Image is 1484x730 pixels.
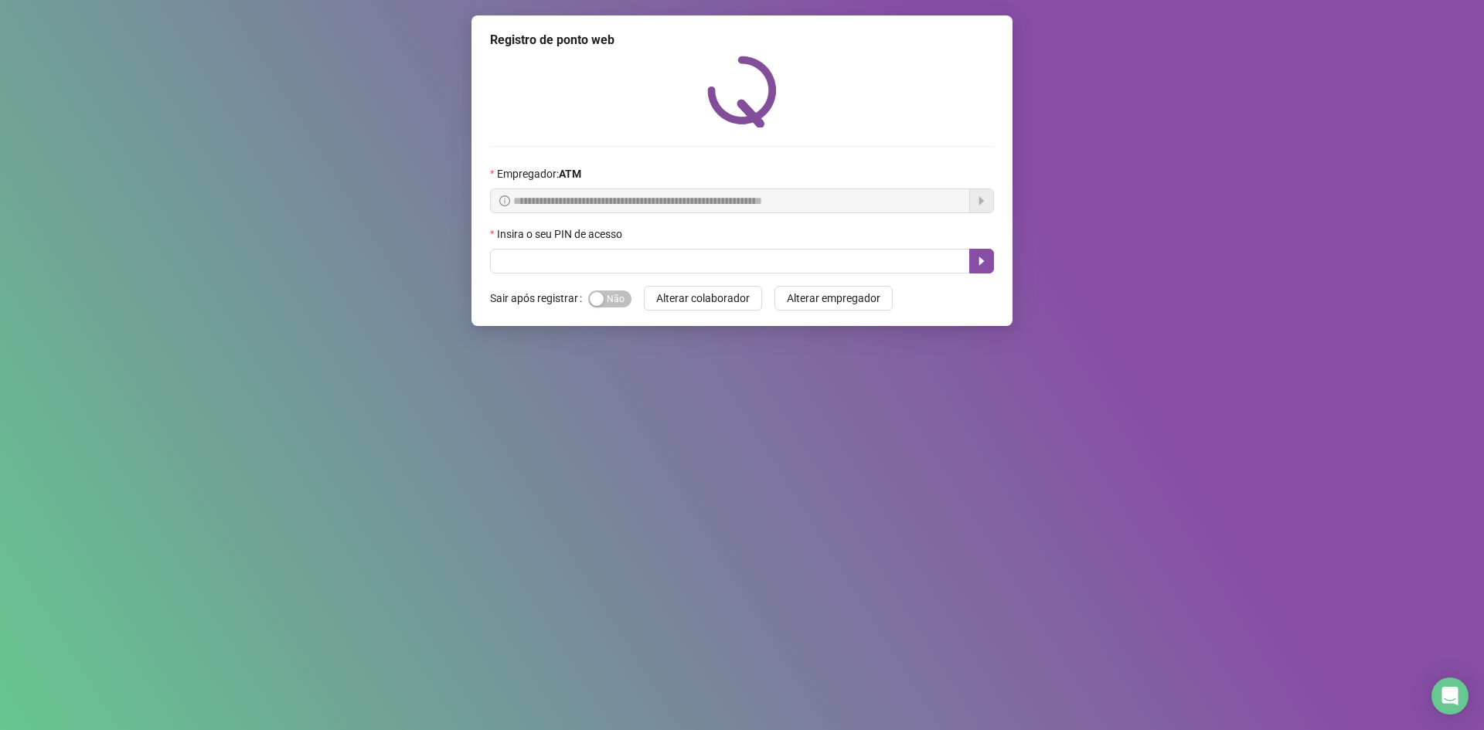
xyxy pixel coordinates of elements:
span: info-circle [499,195,510,206]
img: QRPoint [707,56,777,127]
div: Open Intercom Messenger [1431,677,1469,715]
label: Sair após registrar [490,286,588,311]
button: Alterar colaborador [644,286,762,311]
button: Alterar empregador [774,286,893,311]
span: caret-right [975,255,988,267]
div: Registro de ponto web [490,31,994,49]
span: Empregador : [497,165,581,182]
label: Insira o seu PIN de acesso [490,226,632,243]
span: Alterar colaborador [656,290,750,307]
strong: ATM [559,168,581,180]
span: Alterar empregador [787,290,880,307]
